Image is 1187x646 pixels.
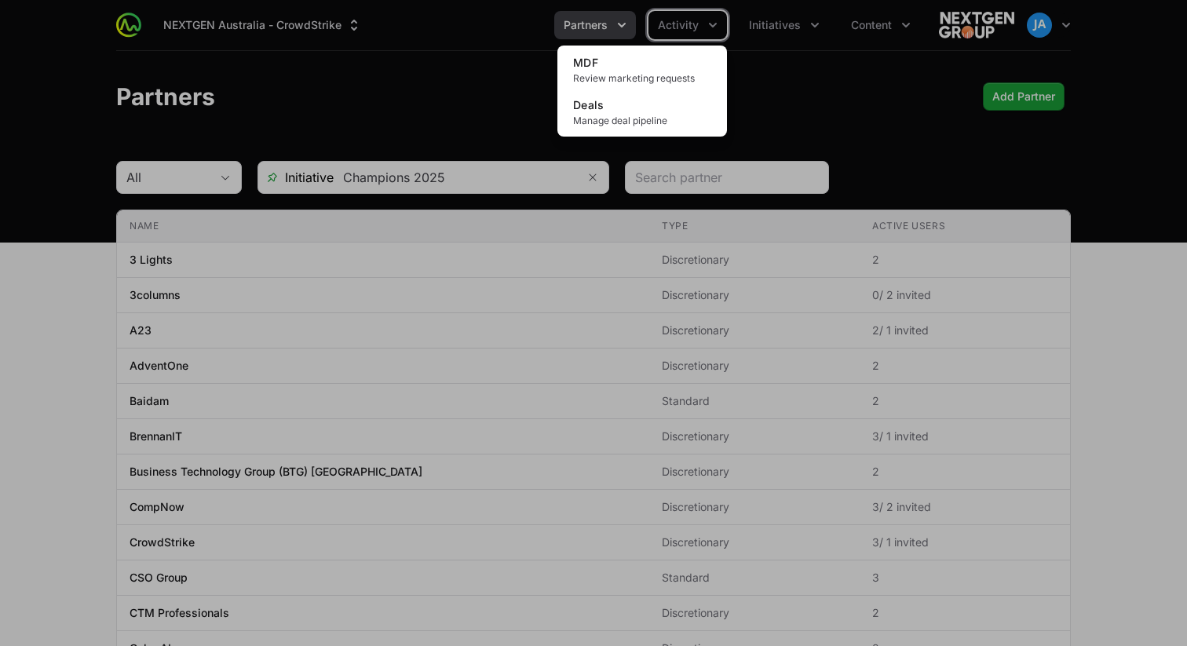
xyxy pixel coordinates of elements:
a: MDFReview marketing requests [561,49,724,91]
span: Manage deal pipeline [573,115,711,127]
span: Deals [573,98,604,111]
div: Main navigation [141,11,920,39]
span: MDF [573,56,598,69]
span: Review marketing requests [573,72,711,85]
a: DealsManage deal pipeline [561,91,724,133]
div: Activity menu [648,11,727,39]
